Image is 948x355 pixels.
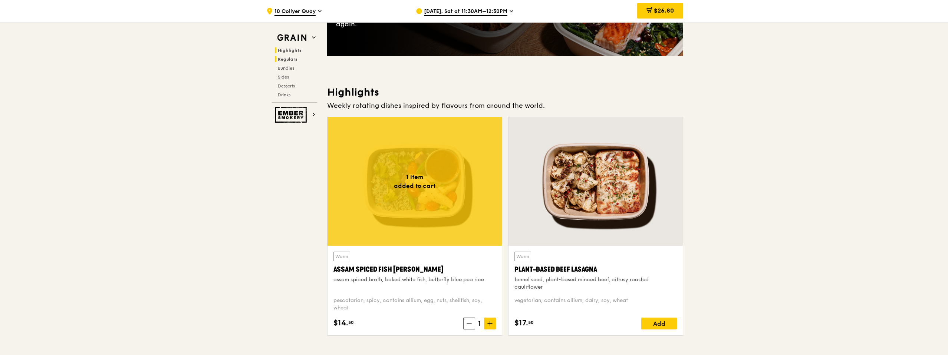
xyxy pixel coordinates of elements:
[348,319,354,325] span: 50
[327,86,683,99] h3: Highlights
[424,8,507,16] span: [DATE], Sat at 11:30AM–12:30PM
[528,319,534,325] span: 50
[641,318,677,329] div: Add
[333,252,350,261] div: Warm
[514,318,528,329] span: $17.
[278,66,294,71] span: Bundles
[327,100,683,111] div: Weekly rotating dishes inspired by flavours from around the world.
[274,8,316,16] span: 10 Collyer Quay
[333,276,496,283] div: assam spiced broth, baked white fish, butterfly blue pea rice
[514,264,677,275] div: Plant-Based Beef Lasagna
[514,276,677,291] div: fennel seed, plant-based minced beef, citrusy roasted cauliflower
[275,31,309,44] img: Grain web logo
[278,83,295,89] span: Desserts
[333,264,496,275] div: Assam Spiced Fish [PERSON_NAME]
[514,252,531,261] div: Warm
[278,92,290,97] span: Drinks
[278,57,297,62] span: Regulars
[275,107,309,123] img: Ember Smokery web logo
[278,48,302,53] span: Highlights
[333,297,496,312] div: pescatarian, spicy, contains allium, egg, nuts, shellfish, soy, wheat
[475,318,484,329] span: 1
[333,318,348,329] span: $14.
[654,7,674,14] span: $26.80
[514,297,677,312] div: vegetarian, contains allium, dairy, soy, wheat
[278,74,289,80] span: Sides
